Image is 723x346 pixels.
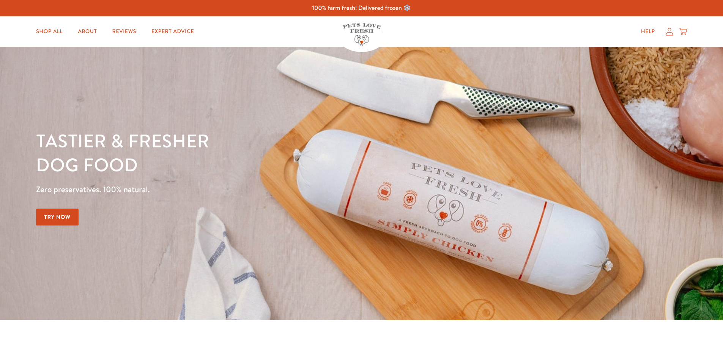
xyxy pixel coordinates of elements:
[30,24,69,39] a: Shop All
[635,24,661,39] a: Help
[72,24,103,39] a: About
[145,24,200,39] a: Expert Advice
[343,23,381,46] img: Pets Love Fresh
[36,209,79,226] a: Try Now
[106,24,142,39] a: Reviews
[36,130,470,177] h1: Tastier & fresher dog food
[36,183,470,196] p: Zero preservatives. 100% natural.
